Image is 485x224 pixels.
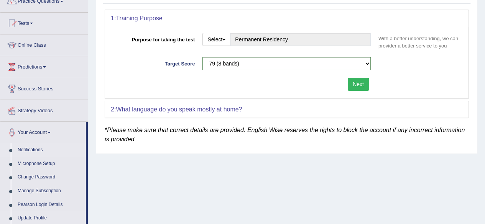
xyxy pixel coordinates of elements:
[105,10,468,27] div: 1:
[0,56,88,75] a: Predictions
[116,106,242,113] b: What language do you speak mostly at home?
[105,127,465,142] em: *Please make sure that correct details are provided. English Wise reserves the rights to block th...
[14,170,86,184] a: Change Password
[0,122,86,141] a: Your Account
[14,157,86,171] a: Microphone Setup
[14,143,86,157] a: Notifications
[375,35,462,49] p: With a better understanding, we can provider a better service to you
[0,13,88,32] a: Tests
[0,78,88,97] a: Success Stories
[0,34,88,54] a: Online Class
[14,198,86,212] a: Pearson Login Details
[14,184,86,198] a: Manage Subscription
[348,78,369,91] button: Next
[202,33,230,46] button: Select
[116,15,162,21] b: Training Purpose
[111,33,199,43] label: Purpose for taking the test
[0,100,88,119] a: Strategy Videos
[105,101,468,118] div: 2:
[111,57,199,67] label: Target Score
